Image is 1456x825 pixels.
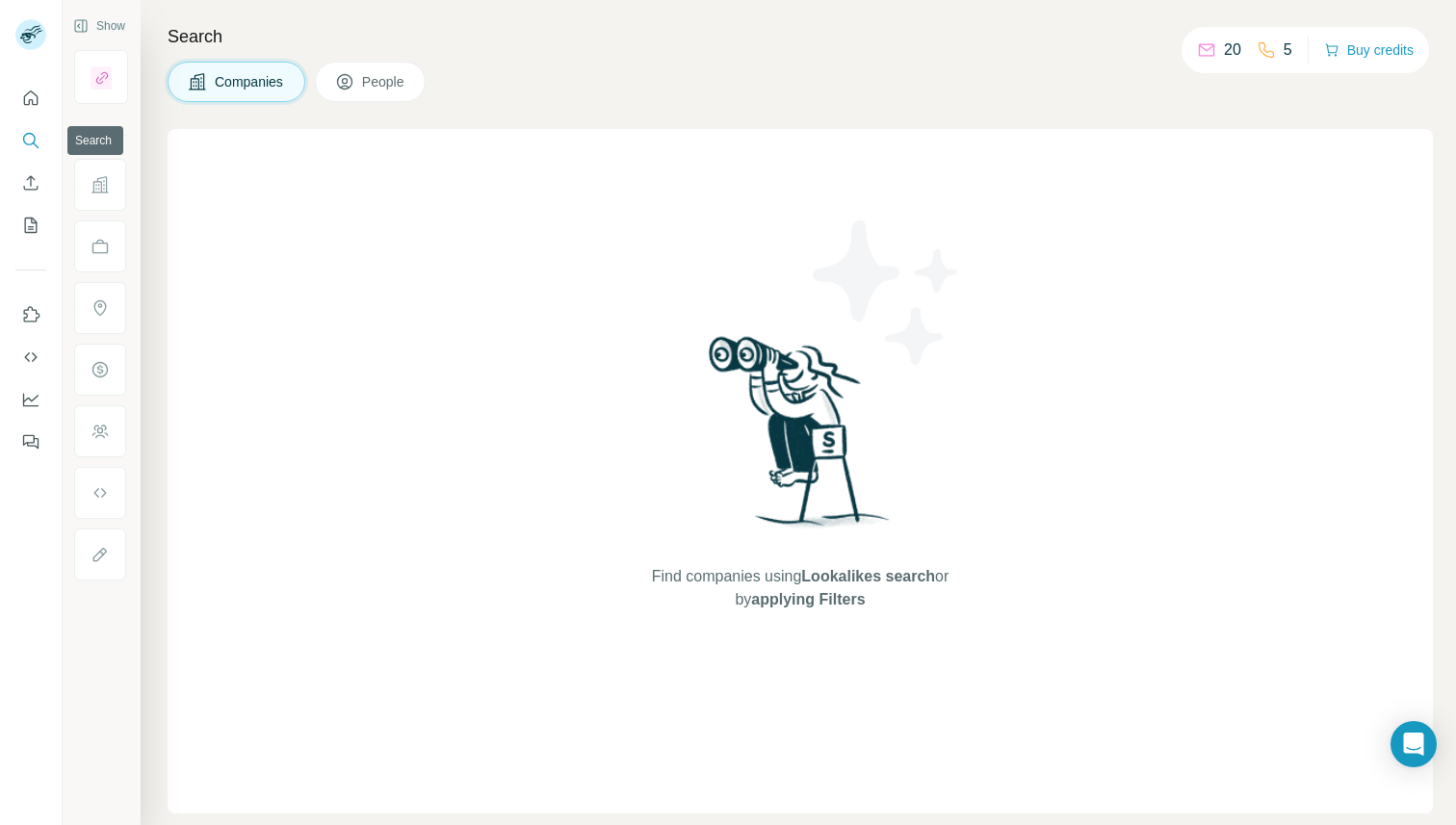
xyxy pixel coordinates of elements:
button: Dashboard [15,382,46,417]
span: Lookalikes search [801,568,935,584]
div: Open Intercom Messenger [1391,721,1437,767]
button: Use Surfe on LinkedIn [15,297,46,332]
p: 5 [1284,39,1292,62]
span: Companies [215,72,285,91]
p: 20 [1224,39,1241,62]
button: Buy credits [1324,37,1414,64]
button: Show [60,12,139,40]
span: Find companies using or by [646,565,954,611]
button: My lists [15,208,46,243]
span: People [362,72,406,91]
img: Surfe Illustration - Stars [800,206,974,379]
button: Feedback [15,425,46,459]
button: Search [15,123,46,158]
img: Surfe Illustration - Woman searching with binoculars [700,331,900,546]
span: applying Filters [751,591,865,607]
button: Use Surfe API [15,340,46,374]
button: Enrich CSV [15,166,46,200]
button: Quick start [15,81,46,116]
h4: Search [168,23,1433,50]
